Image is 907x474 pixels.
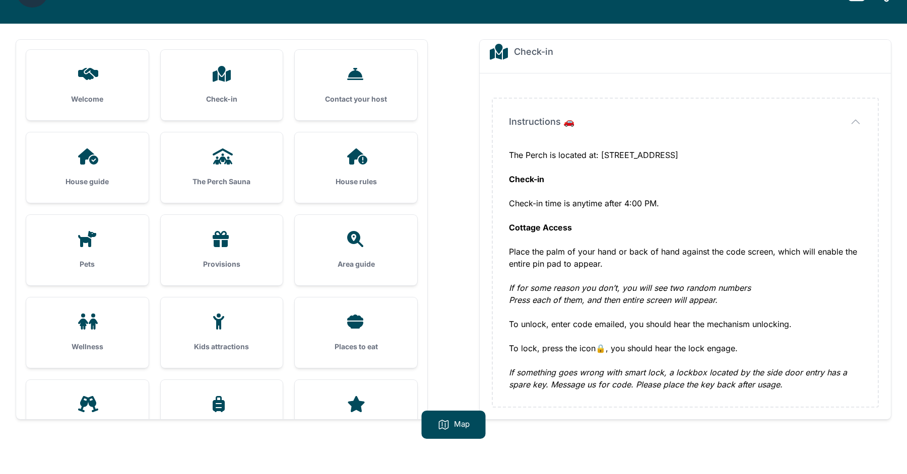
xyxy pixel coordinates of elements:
[454,419,470,431] p: Map
[26,132,149,203] a: House guide
[177,259,267,269] h3: Provisions
[26,380,149,450] a: Wineries & Breweries
[295,380,417,450] a: Reviews
[161,132,283,203] a: The Perch Sauna
[509,283,751,305] em: If for some reason you don’t, you will see two random numbers Press each of them, and then entire...
[26,297,149,368] a: Wellness
[161,380,283,450] a: Check-out
[509,115,862,129] button: Instructions 🚗
[42,177,133,187] h3: House guide
[509,367,847,389] em: If something goes wrong with smart lock, a lockbox located by the side door entry has a spare key...
[311,342,401,352] h3: Places to eat
[177,177,267,187] h3: The Perch Sauna
[26,215,149,285] a: Pets
[295,50,417,120] a: Contact your host
[509,174,544,184] strong: Check-in
[177,342,267,352] h3: Kids attractions
[42,259,133,269] h3: Pets
[161,297,283,368] a: Kids attractions
[161,215,283,285] a: Provisions
[295,215,417,285] a: Area guide
[42,94,133,104] h3: Welcome
[514,45,553,59] h2: Check-in
[177,94,267,104] h3: Check-in
[509,149,862,390] div: The Perch is located at: [STREET_ADDRESS] Check-in time is anytime after 4:00 PM. Place the palm ...
[311,177,401,187] h3: House rules
[311,259,401,269] h3: Area guide
[509,115,574,129] span: Instructions 🚗
[295,132,417,203] a: House rules
[26,50,149,120] a: Welcome
[161,50,283,120] a: Check-in
[42,342,133,352] h3: Wellness
[311,94,401,104] h3: Contact your host
[509,222,572,232] strong: Cottage Access
[295,297,417,368] a: Places to eat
